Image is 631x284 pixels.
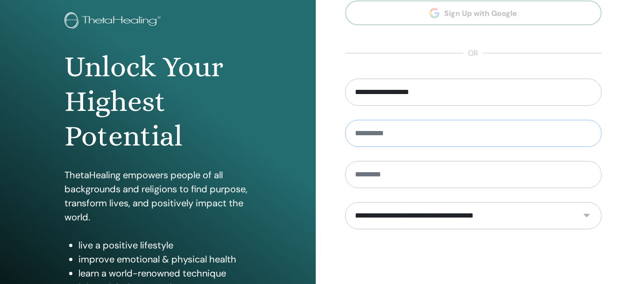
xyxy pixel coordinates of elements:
[402,243,544,280] iframe: reCAPTCHA
[64,50,251,154] h1: Unlock Your Highest Potential
[78,238,251,252] li: live a positive lifestyle
[78,266,251,280] li: learn a world-renowned technique
[463,48,483,59] span: or
[78,252,251,266] li: improve emotional & physical health
[64,168,251,224] p: ThetaHealing empowers people of all backgrounds and religions to find purpose, transform lives, a...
